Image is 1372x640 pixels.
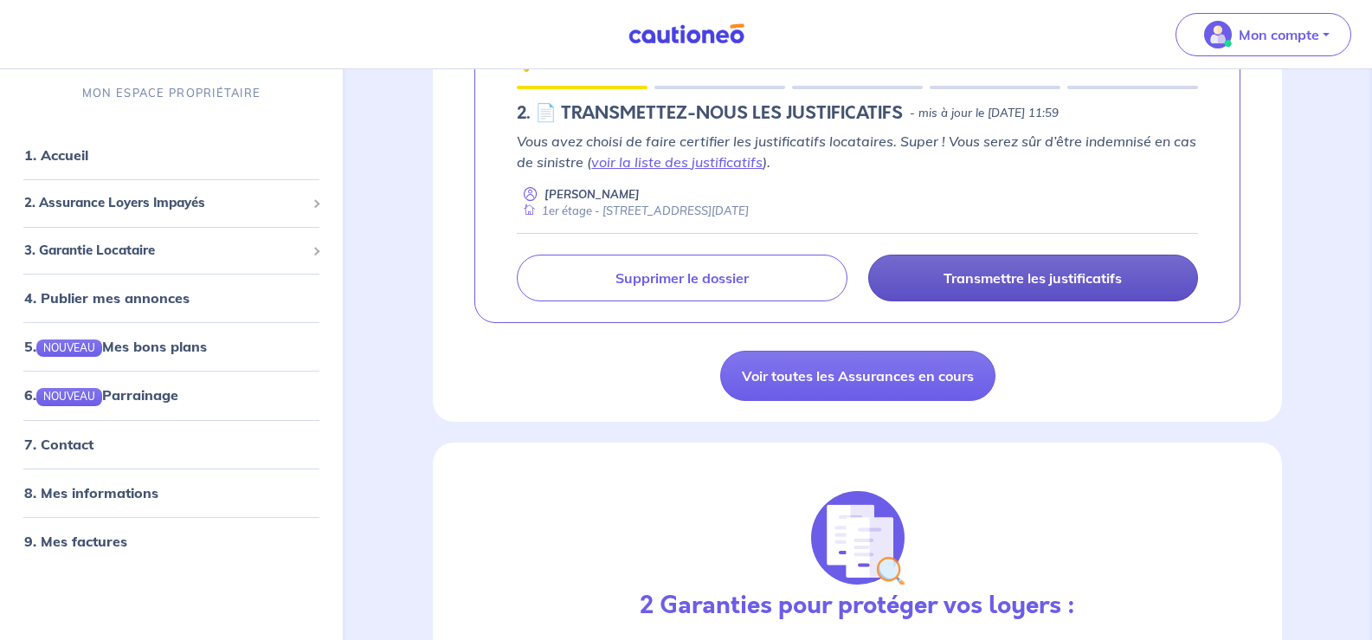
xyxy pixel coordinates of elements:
span: 3. Garantie Locataire [24,241,306,261]
h5: 2.︎ 📄 TRANSMETTEZ-NOUS LES JUSTIFICATIFS [517,103,903,124]
a: Supprimer le dossier [517,255,847,301]
div: 7. Contact [7,426,336,461]
div: 2. Assurance Loyers Impayés [7,186,336,220]
div: 9. Mes factures [7,523,336,558]
div: 6.NOUVEAUParrainage [7,378,336,412]
p: Mon compte [1239,24,1319,45]
div: 4. Publier mes annonces [7,281,336,315]
p: - mis à jour le [DATE] 11:59 [910,105,1059,122]
p: Supprimer le dossier [615,269,749,287]
a: 7. Contact [24,435,93,452]
p: [PERSON_NAME] [544,186,640,203]
div: 5.NOUVEAUMes bons plans [7,329,336,364]
div: state: DOCUMENTS-IN-PENDING, Context: NEW,CHOOSE-CERTIFICATE,RELATIONSHIP,LESSOR-DOCUMENTS [517,103,1198,124]
div: 3. Garantie Locataire [7,234,336,268]
div: 1er étage - [STREET_ADDRESS][DATE] [517,203,749,219]
a: 8. Mes informations [24,483,158,501]
a: 1. Accueil [24,146,88,164]
p: Transmettre les justificatifs [944,269,1122,287]
a: 5.NOUVEAUMes bons plans [24,338,207,355]
button: illu_account_valid_menu.svgMon compte [1176,13,1351,56]
img: illu_account_valid_menu.svg [1204,21,1232,48]
div: 1. Accueil [7,138,336,172]
a: 6.NOUVEAUParrainage [24,386,178,404]
h3: 2 Garanties pour protéger vos loyers : [640,592,1075,621]
div: 8. Mes informations [7,475,336,509]
span: 2. Assurance Loyers Impayés [24,193,306,213]
a: voir la liste des justificatifs [591,153,763,171]
img: justif-loupe [811,491,905,585]
a: 4. Publier mes annonces [24,289,190,307]
a: Transmettre les justificatifs [868,255,1198,301]
a: Voir toutes les Assurances en cours [720,351,995,401]
p: MON ESPACE PROPRIÉTAIRE [82,85,261,101]
p: Vous avez choisi de faire certifier les justificatifs locataires. Super ! Vous serez sûr d’être i... [517,131,1198,172]
a: 9. Mes factures [24,532,127,549]
img: Cautioneo [622,23,751,45]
